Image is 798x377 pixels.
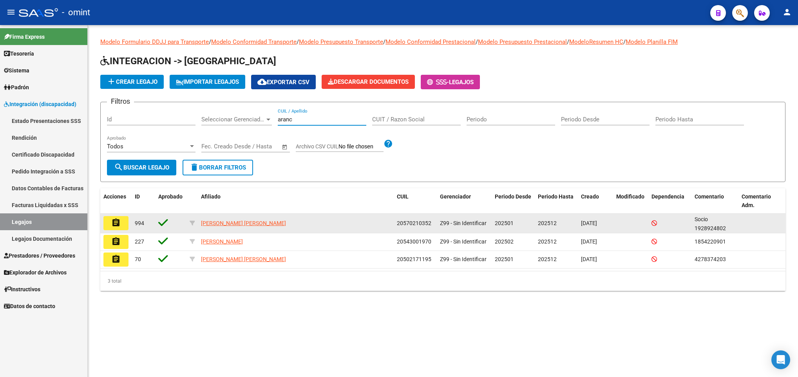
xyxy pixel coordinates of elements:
span: Integración (discapacidad) [4,100,76,108]
span: Aprobado [158,193,183,200]
mat-icon: help [384,139,393,148]
span: [DATE] [581,238,597,245]
mat-icon: delete [190,162,199,172]
button: IMPORTAR LEGAJOS [170,75,245,89]
span: Padrón [4,83,29,92]
span: Crear Legajo [107,78,157,85]
span: Sistema [4,66,29,75]
span: Comentario Adm. [742,193,771,209]
span: 202512 [538,220,557,226]
span: 202512 [538,238,557,245]
a: Modelo Conformidad Prestacional [385,38,476,45]
mat-icon: search [114,162,123,172]
span: Descargar Documentos [328,78,409,85]
span: - omint [62,4,90,21]
span: Z99 - Sin Identificar [440,238,487,245]
span: 994 [135,220,144,226]
a: Modelo Formulario DDJJ para Transporte [100,38,209,45]
button: Descargar Documentos [322,75,415,89]
span: Explorador de Archivos [4,268,67,277]
mat-icon: cloud_download [257,77,267,87]
datatable-header-cell: Periodo Desde [492,188,535,214]
a: Modelo Presupuesto Transporte [299,38,383,45]
span: 20502171195 [397,256,431,262]
span: Creado [581,193,599,200]
span: Borrar Filtros [190,164,246,171]
datatable-header-cell: ID [132,188,155,214]
span: Tesorería [4,49,34,58]
input: Archivo CSV CUIL [338,143,384,150]
mat-icon: person [782,7,792,17]
span: Todos [107,143,123,150]
span: 227 [135,238,144,245]
div: 3 total [100,271,785,291]
span: Prestadores / Proveedores [4,251,75,260]
a: Modelo Conformidad Transporte [211,38,297,45]
span: [DATE] [581,220,597,226]
button: Exportar CSV [251,75,316,89]
span: - [427,79,449,86]
a: ModeloResumen HC [569,38,623,45]
a: Modelo Presupuesto Prestacional [478,38,567,45]
button: Borrar Filtros [183,160,253,175]
span: Periodo Desde [495,193,531,200]
span: [PERSON_NAME] [PERSON_NAME] [201,256,286,262]
span: 202512 [538,256,557,262]
datatable-header-cell: Aprobado [155,188,186,214]
datatable-header-cell: Dependencia [648,188,691,214]
span: IMPORTAR LEGAJOS [176,78,239,85]
span: [PERSON_NAME] [201,238,243,245]
span: [PERSON_NAME] [PERSON_NAME] [201,220,286,226]
span: ID [135,193,140,200]
datatable-header-cell: Comentario [691,188,738,214]
span: Firma Express [4,32,45,41]
datatable-header-cell: Modificado [613,188,648,214]
span: Periodo Hasta [538,193,574,200]
div: / / / / / / [100,38,785,291]
button: -Legajos [421,75,480,89]
span: Socio 1928924802 [695,216,726,231]
span: CUIL [397,193,409,200]
span: 70 [135,256,141,262]
input: End date [234,143,272,150]
button: Open calendar [280,143,290,152]
span: 202501 [495,220,514,226]
span: 20543001970 [397,238,431,245]
mat-icon: add [107,77,116,86]
button: Buscar Legajo [107,160,176,175]
span: 1854220901 [695,238,726,245]
datatable-header-cell: Periodo Hasta [535,188,578,214]
div: Open Intercom Messenger [771,350,790,369]
span: Legajos [449,79,474,86]
span: 202502 [495,238,514,245]
datatable-header-cell: Gerenciador [437,188,492,214]
span: 20570210352 [397,220,431,226]
datatable-header-cell: CUIL [394,188,437,214]
a: Modelo Planilla FIM [626,38,678,45]
button: Crear Legajo [100,75,164,89]
span: INTEGRACION -> [GEOGRAPHIC_DATA] [100,56,276,67]
h3: Filtros [107,96,134,107]
span: Acciones [103,193,126,200]
span: Datos de contacto [4,302,55,310]
span: Instructivos [4,285,40,294]
input: Start date [201,143,227,150]
span: Comentario [695,193,724,200]
span: Modificado [616,193,644,200]
span: Z99 - Sin Identificar [440,256,487,262]
datatable-header-cell: Comentario Adm. [738,188,785,214]
span: Z99 - Sin Identificar [440,220,487,226]
span: Buscar Legajo [114,164,169,171]
span: [DATE] [581,256,597,262]
span: Archivo CSV CUIL [296,143,338,150]
span: Dependencia [651,193,684,200]
span: 4278374203 [695,256,726,262]
span: Exportar CSV [257,79,309,86]
mat-icon: assignment [111,218,121,227]
span: 202501 [495,256,514,262]
span: Gerenciador [440,193,471,200]
datatable-header-cell: Creado [578,188,613,214]
mat-icon: menu [6,7,16,17]
mat-icon: assignment [111,237,121,246]
span: Seleccionar Gerenciador [201,116,265,123]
